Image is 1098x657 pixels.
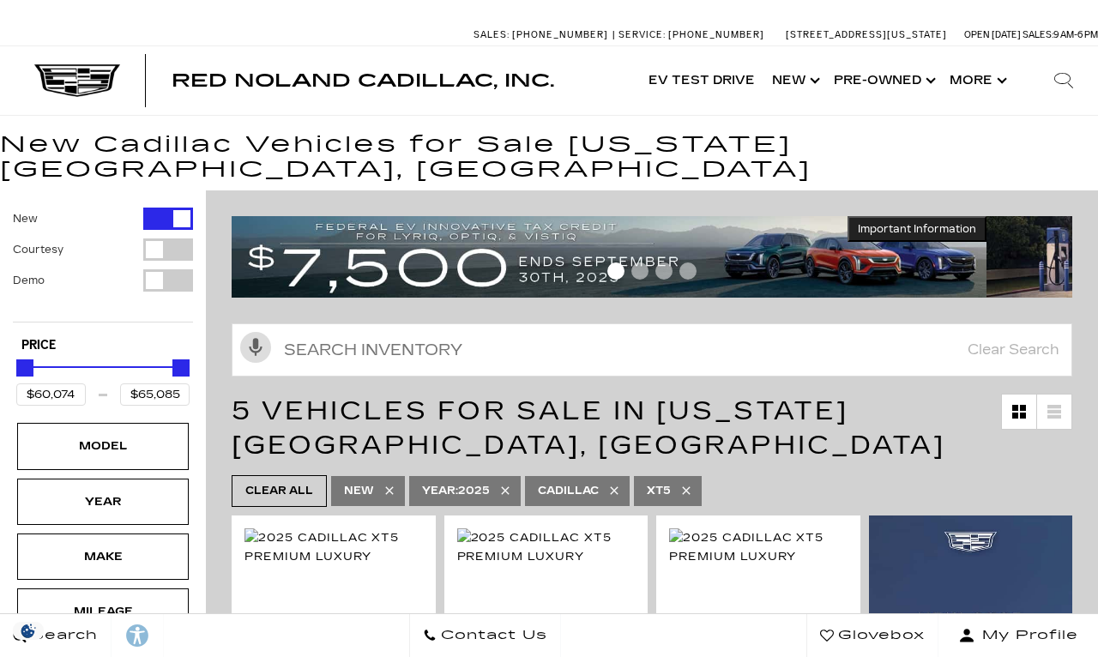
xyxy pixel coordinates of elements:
button: More [941,46,1012,115]
span: Search [27,624,98,648]
label: Demo [13,272,45,289]
label: New [13,210,38,227]
img: 2025 Cadillac XT5 Premium Luxury [457,528,636,566]
img: 2025 Cadillac XT5 Premium Luxury [244,528,423,566]
span: [PHONE_NUMBER] [512,29,608,40]
a: Glovebox [806,614,938,657]
input: Minimum [16,383,86,406]
div: ModelModel [17,423,189,469]
a: Pre-Owned [825,46,941,115]
div: MakeMake [17,533,189,580]
span: Sales: [474,29,510,40]
a: EV Test Drive [640,46,763,115]
div: Minimum Price [16,359,33,377]
div: Price [16,353,190,406]
div: MileageMileage [17,588,189,635]
img: 2025 Cadillac XT5 Premium Luxury [669,528,848,566]
span: Go to slide 4 [679,262,697,280]
span: Important Information [858,222,976,236]
span: Go to slide 3 [655,262,673,280]
span: Service: [618,29,666,40]
section: Click to Open Cookie Consent Modal [9,622,48,640]
span: Contact Us [437,624,547,648]
label: Courtesy [13,241,63,258]
span: 2025 [422,480,490,502]
div: Model [60,437,146,455]
input: Search Inventory [232,323,1072,377]
div: YearYear [17,479,189,525]
div: Maximum Price [172,359,190,377]
input: Maximum [120,383,190,406]
a: Contact Us [409,614,561,657]
span: Go to slide 2 [631,262,649,280]
span: Year : [422,485,458,497]
h5: Price [21,338,184,353]
div: Year [60,492,146,511]
a: [STREET_ADDRESS][US_STATE] [786,29,947,40]
span: Glovebox [834,624,925,648]
span: Go to slide 1 [607,262,624,280]
img: Cadillac Dark Logo with Cadillac White Text [34,64,120,97]
span: Red Noland Cadillac, Inc. [172,70,554,91]
a: New [763,46,825,115]
img: Opt-Out Icon [9,622,48,640]
span: [PHONE_NUMBER] [668,29,764,40]
span: XT5 [647,480,671,502]
span: New [344,480,374,502]
a: Red Noland Cadillac, Inc. [172,72,554,89]
a: Service: [PHONE_NUMBER] [612,30,769,39]
a: Sales: [PHONE_NUMBER] [474,30,612,39]
span: Sales: [1023,29,1053,40]
span: Cadillac [538,480,599,502]
span: 5 Vehicles for Sale in [US_STATE][GEOGRAPHIC_DATA], [GEOGRAPHIC_DATA] [232,395,945,461]
div: Mileage [60,602,146,621]
span: Open [DATE] [964,29,1021,40]
img: vrp-tax-ending-august-version [232,216,986,297]
svg: Click to toggle on voice search [240,332,271,363]
button: Open user profile menu [938,614,1098,657]
div: Make [60,547,146,566]
button: Important Information [848,216,986,242]
div: Filter by Vehicle Type [13,208,193,322]
span: 9 AM-6 PM [1053,29,1098,40]
span: My Profile [975,624,1078,648]
span: Clear All [245,480,313,502]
